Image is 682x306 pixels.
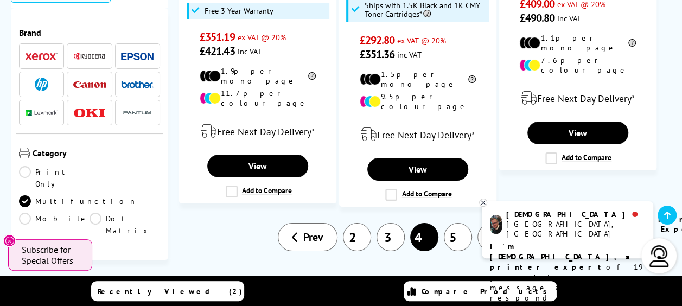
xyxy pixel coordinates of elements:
span: £351.19 [200,30,235,44]
a: OKI [73,106,106,119]
a: 5 [444,223,472,251]
span: inc VAT [397,49,421,60]
span: £292.80 [360,33,395,47]
a: Dot Matrix [90,213,160,237]
a: Compare Products [404,281,557,301]
div: modal_delivery [505,83,651,113]
span: Ships with 1.5K Black and 1K CMY Toner Cartridges* [364,1,486,18]
a: Mobile [19,213,90,237]
span: Recently Viewed (2) [98,286,243,296]
span: inc VAT [557,13,581,23]
img: Epson [121,53,154,61]
img: HP [35,78,48,91]
li: 1.1p per mono page [519,33,636,53]
li: 1.9p per mono page [200,66,316,86]
span: Prev [303,230,323,244]
li: 9.5p per colour page [360,92,476,111]
a: Epson [121,49,154,63]
li: 11.7p per colour page [200,88,316,108]
a: View [367,158,468,181]
p: of 19 years! Leave me a message and I'll respond ASAP [490,241,645,303]
img: Canon [73,81,106,88]
span: ex VAT @ 20% [397,35,445,46]
label: Add to Compare [385,189,451,201]
img: Kyocera [73,52,106,60]
label: Add to Compare [545,152,611,164]
img: Pantum [121,106,154,119]
a: Kyocera [73,49,106,63]
img: user-headset-light.svg [648,245,670,267]
a: Canon [73,78,106,91]
div: modal_delivery [185,116,330,146]
div: modal_delivery [345,119,490,150]
span: Category [33,148,160,161]
a: Recently Viewed (2) [91,281,244,301]
img: Xerox [26,53,58,60]
span: inc VAT [238,46,262,56]
span: Brand [19,27,160,38]
span: Subscribe for Special Offers [22,244,81,266]
a: View [527,122,628,144]
button: Close [3,234,16,247]
div: [DEMOGRAPHIC_DATA] [506,209,645,219]
span: £421.43 [200,44,235,58]
a: Brother [121,78,154,91]
a: 3 [377,223,405,251]
a: 6 [477,223,506,251]
img: Lexmark [26,110,58,116]
a: Multifunction [19,195,137,207]
a: Lexmark [26,106,58,119]
b: I'm [DEMOGRAPHIC_DATA], a printer expert [490,241,633,272]
span: Free 3 Year Warranty [205,7,273,15]
span: ex VAT @ 20% [238,32,286,42]
div: [GEOGRAPHIC_DATA], [GEOGRAPHIC_DATA] [506,219,645,239]
a: Xerox [26,49,58,63]
img: Category [19,148,30,158]
a: Print Only [19,166,90,190]
img: OKI [73,109,106,118]
label: Add to Compare [226,186,292,197]
img: Brother [121,81,154,88]
a: Prev [278,223,337,251]
li: 1.5p per mono page [360,69,476,89]
a: 2 [343,223,371,251]
img: chris-livechat.png [490,215,502,234]
a: View [207,155,308,177]
span: Compare Products [422,286,553,296]
li: 7.6p per colour page [519,55,636,75]
span: £351.36 [360,47,395,61]
a: HP [26,78,58,91]
span: £490.80 [519,11,554,25]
